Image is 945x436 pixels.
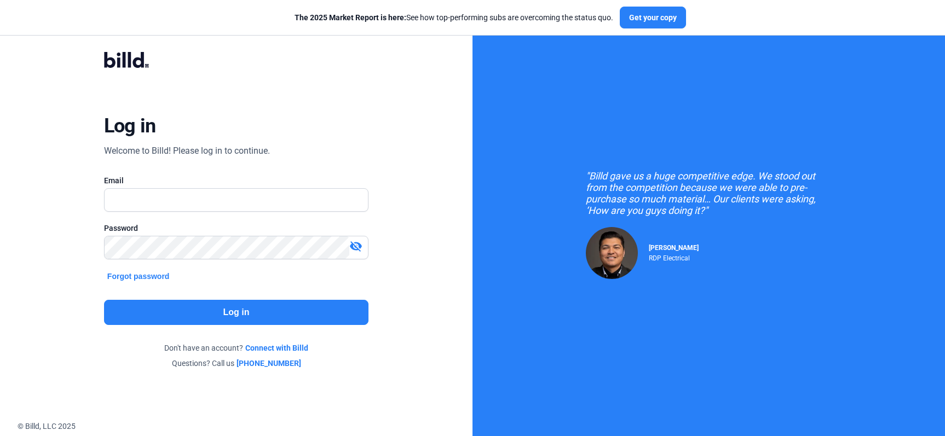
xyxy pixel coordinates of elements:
[104,175,368,186] div: Email
[649,244,699,252] span: [PERSON_NAME]
[620,7,686,28] button: Get your copy
[586,170,832,216] div: "Billd gave us a huge competitive edge. We stood out from the competition because we were able to...
[104,300,368,325] button: Log in
[237,358,301,369] a: [PHONE_NUMBER]
[104,114,156,138] div: Log in
[349,240,362,253] mat-icon: visibility_off
[104,223,368,234] div: Password
[104,270,173,282] button: Forgot password
[104,342,368,353] div: Don't have an account?
[295,12,613,23] div: See how top-performing subs are overcoming the status quo.
[586,227,638,279] img: Raul Pacheco
[649,252,699,262] div: RDP Electrical
[104,358,368,369] div: Questions? Call us
[245,342,308,353] a: Connect with Billd
[295,13,406,22] span: The 2025 Market Report is here:
[104,144,270,158] div: Welcome to Billd! Please log in to continue.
